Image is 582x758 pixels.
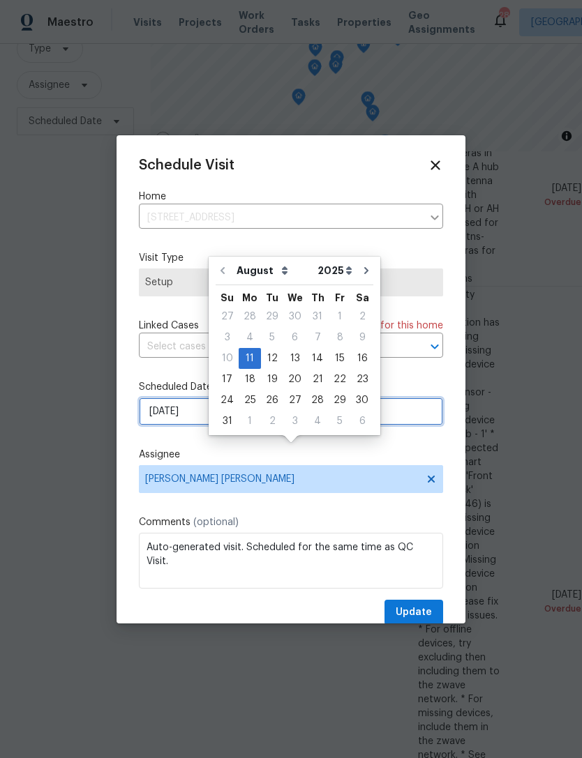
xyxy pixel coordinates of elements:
[139,207,422,229] input: Enter in an address
[283,349,306,368] div: 13
[261,411,283,431] div: 2
[306,391,329,410] div: 28
[351,370,373,389] div: 23
[216,348,239,369] div: Sun Aug 10 2025
[329,390,351,411] div: Fri Aug 29 2025
[428,158,443,173] span: Close
[351,390,373,411] div: Sat Aug 30 2025
[351,369,373,390] div: Sat Aug 23 2025
[329,327,351,348] div: Fri Aug 08 2025
[239,348,261,369] div: Mon Aug 11 2025
[216,390,239,411] div: Sun Aug 24 2025
[283,306,306,327] div: Wed Jul 30 2025
[239,370,261,389] div: 18
[283,391,306,410] div: 27
[425,337,445,356] button: Open
[351,411,373,432] div: Sat Sep 06 2025
[283,307,306,326] div: 30
[261,369,283,390] div: Tue Aug 19 2025
[306,411,329,431] div: 4
[139,336,404,358] input: Select cases
[139,190,443,204] label: Home
[261,327,283,348] div: Tue Aug 05 2025
[239,390,261,411] div: Mon Aug 25 2025
[261,348,283,369] div: Tue Aug 12 2025
[139,515,443,529] label: Comments
[239,369,261,390] div: Mon Aug 18 2025
[306,307,329,326] div: 31
[216,369,239,390] div: Sun Aug 17 2025
[216,349,239,368] div: 10
[356,257,377,285] button: Go to next month
[139,533,443,589] textarea: Auto-generated visit. Scheduled for the same time as QC Visit.
[239,349,261,368] div: 11
[216,306,239,327] div: Sun Jul 27 2025
[261,306,283,327] div: Tue Jul 29 2025
[329,307,351,326] div: 1
[216,307,239,326] div: 27
[335,293,345,303] abbr: Friday
[306,348,329,369] div: Thu Aug 14 2025
[306,411,329,432] div: Thu Sep 04 2025
[139,397,443,425] input: M/D/YYYY
[216,411,239,431] div: 31
[356,293,369,303] abbr: Saturday
[193,517,239,527] span: (optional)
[396,604,432,621] span: Update
[283,369,306,390] div: Wed Aug 20 2025
[306,370,329,389] div: 21
[139,380,443,394] label: Scheduled Date
[261,307,283,326] div: 29
[239,411,261,431] div: 1
[329,370,351,389] div: 22
[239,307,261,326] div: 28
[261,390,283,411] div: Tue Aug 26 2025
[351,327,373,348] div: Sat Aug 09 2025
[239,306,261,327] div: Mon Jul 28 2025
[306,349,329,368] div: 14
[283,327,306,348] div: Wed Aug 06 2025
[329,349,351,368] div: 15
[221,293,234,303] abbr: Sunday
[351,307,373,326] div: 2
[139,319,199,333] span: Linked Cases
[216,328,239,347] div: 3
[314,260,356,281] select: Year
[283,370,306,389] div: 20
[288,293,303,303] abbr: Wednesday
[216,370,239,389] div: 17
[351,391,373,410] div: 30
[351,348,373,369] div: Sat Aug 16 2025
[306,327,329,348] div: Thu Aug 07 2025
[283,328,306,347] div: 6
[139,251,443,265] label: Visit Type
[283,348,306,369] div: Wed Aug 13 2025
[306,306,329,327] div: Thu Jul 31 2025
[139,158,234,172] span: Schedule Visit
[283,411,306,432] div: Wed Sep 03 2025
[261,370,283,389] div: 19
[329,411,351,432] div: Fri Sep 05 2025
[239,391,261,410] div: 25
[385,600,443,626] button: Update
[329,411,351,431] div: 5
[283,411,306,431] div: 3
[351,411,373,431] div: 6
[216,411,239,432] div: Sun Aug 31 2025
[145,473,419,485] span: [PERSON_NAME] [PERSON_NAME]
[239,328,261,347] div: 4
[329,328,351,347] div: 8
[351,349,373,368] div: 16
[233,260,314,281] select: Month
[311,293,324,303] abbr: Thursday
[283,390,306,411] div: Wed Aug 27 2025
[261,328,283,347] div: 5
[261,391,283,410] div: 26
[306,328,329,347] div: 7
[242,293,258,303] abbr: Monday
[329,306,351,327] div: Fri Aug 01 2025
[306,369,329,390] div: Thu Aug 21 2025
[329,348,351,369] div: Fri Aug 15 2025
[216,327,239,348] div: Sun Aug 03 2025
[329,391,351,410] div: 29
